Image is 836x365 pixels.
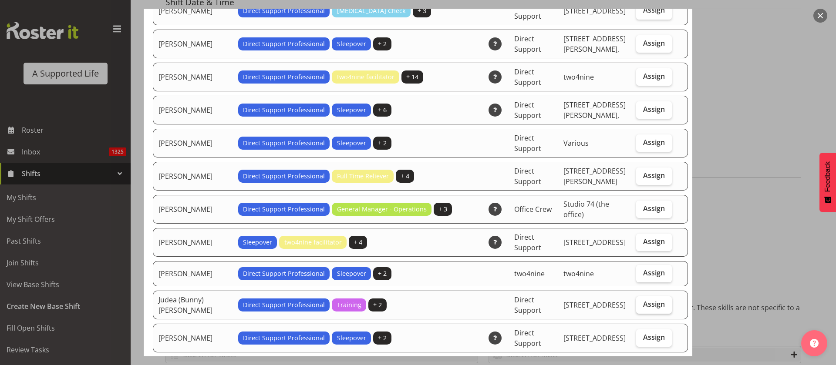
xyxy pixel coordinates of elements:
span: two4nine facilitator [337,72,394,82]
span: [STREET_ADDRESS][PERSON_NAME] [563,166,626,186]
span: Direct Support Professional [243,72,325,82]
span: two4nine [563,269,594,278]
td: [PERSON_NAME] [153,63,233,91]
span: Direct Support Professional [243,204,325,214]
span: Full Time Reliever [337,171,389,181]
span: Assign [643,6,665,14]
span: Assign [643,237,665,246]
span: General Manager - Operations [337,204,427,214]
span: [STREET_ADDRESS] [563,238,626,247]
span: Assign [643,333,665,342]
span: Direct Support [514,232,541,252]
span: Direct Support [514,34,541,54]
span: + 2 [378,39,387,49]
span: + 3 [418,6,426,16]
span: Direct Support Professional [243,39,325,49]
button: Feedback - Show survey [819,153,836,212]
span: Assign [643,138,665,147]
span: two4nine [563,72,594,82]
span: + 6 [378,105,387,115]
span: [STREET_ADDRESS] [563,300,626,310]
span: Direct Support [514,166,541,186]
span: + 2 [378,269,387,278]
span: Assign [643,204,665,213]
span: Direct Support [514,67,541,87]
span: Sleepover [337,269,366,278]
span: Direct Support Professional [243,300,325,310]
span: Assign [643,300,665,308]
span: Sleepover [337,39,366,49]
img: help-xxl-2.png [810,339,819,348]
span: two4nine facilitator [284,238,342,247]
span: Assign [643,268,665,277]
span: [STREET_ADDRESS][PERSON_NAME], [563,34,626,54]
span: Feedback [824,161,832,192]
span: Assign [643,105,665,114]
span: [STREET_ADDRESS][PERSON_NAME], [563,100,626,120]
td: [PERSON_NAME] [153,261,233,286]
span: Direct Support [514,328,541,348]
span: + 2 [378,138,387,148]
span: two4nine [514,269,545,278]
span: Direct Support [514,100,541,120]
span: + 2 [373,300,382,310]
span: Office Crew [514,204,552,214]
span: Direct Support Professional [243,138,325,148]
span: Direct Support Professional [243,6,325,16]
td: [PERSON_NAME] [153,228,233,257]
span: Sleepover [337,138,366,148]
span: Direct Support [514,295,541,315]
span: [STREET_ADDRESS] [563,6,626,16]
span: [STREET_ADDRESS] [563,333,626,343]
td: [PERSON_NAME] [153,162,233,191]
td: [PERSON_NAME] [153,129,233,157]
span: [MEDICAL_DATA] Check [337,6,406,16]
span: + 2 [378,333,387,343]
td: [PERSON_NAME] [153,324,233,352]
span: + 14 [406,72,418,82]
td: [PERSON_NAME] [153,96,233,124]
td: Judea (Bunny) [PERSON_NAME] [153,291,233,319]
span: Direct Support [514,133,541,153]
span: + 3 [438,204,447,214]
span: Training [337,300,361,310]
span: Direct Support Professional [243,269,325,278]
span: Sleepover [337,333,366,343]
span: Studio 74 (the office) [563,199,609,219]
span: Various [563,138,589,148]
span: + 4 [354,238,362,247]
span: Direct Support Professional [243,105,325,115]
span: Assign [643,72,665,80]
span: + 4 [401,171,409,181]
span: Direct Support Professional [243,333,325,343]
span: Assign [643,171,665,180]
span: Sleepover [243,238,272,247]
span: Sleepover [337,105,366,115]
td: [PERSON_NAME] [153,30,233,58]
span: Direct Support Professional [243,171,325,181]
span: Direct Support [514,1,541,21]
span: Assign [643,39,665,47]
td: [PERSON_NAME] [153,195,233,224]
